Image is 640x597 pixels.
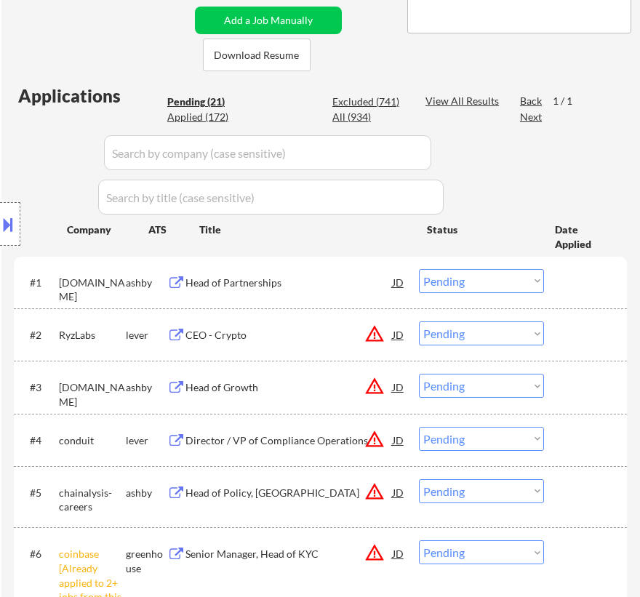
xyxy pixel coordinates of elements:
[185,433,393,448] div: Director / VP of Compliance Operations
[364,542,385,563] button: warning_amber
[364,324,385,344] button: warning_amber
[126,380,167,395] div: ashby
[199,223,413,237] div: Title
[391,374,405,400] div: JD
[126,547,167,575] div: greenhouse
[364,429,385,449] button: warning_amber
[30,547,47,561] div: #6
[185,486,393,500] div: Head of Policy, [GEOGRAPHIC_DATA]
[30,486,47,500] div: #5
[332,95,405,109] div: Excluded (741)
[59,486,125,514] div: chainalysis-careers
[391,427,405,453] div: JD
[520,110,543,124] div: Next
[185,380,393,395] div: Head of Growth
[391,321,405,348] div: JD
[59,433,125,448] div: conduit
[185,328,393,342] div: CEO - Crypto
[364,481,385,502] button: warning_amber
[185,547,393,561] div: Senior Manager, Head of KYC
[30,380,47,395] div: #3
[126,486,167,500] div: ashby
[98,180,444,215] input: Search by title (case sensitive)
[520,94,543,108] div: Back
[332,110,405,124] div: All (934)
[203,39,311,71] button: Download Resume
[185,276,393,290] div: Head of Partnerships
[425,94,503,108] div: View All Results
[104,135,431,170] input: Search by company (case sensitive)
[195,7,342,34] button: Add a Job Manually
[391,479,405,505] div: JD
[391,269,405,295] div: JD
[30,433,47,448] div: #4
[553,94,586,108] div: 1 / 1
[59,380,125,409] div: [DOMAIN_NAME]
[364,376,385,396] button: warning_amber
[391,540,405,566] div: JD
[126,433,167,448] div: lever
[18,87,162,105] div: Applications
[427,216,534,242] div: Status
[555,223,609,251] div: Date Applied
